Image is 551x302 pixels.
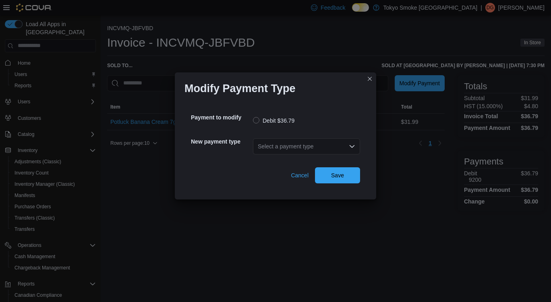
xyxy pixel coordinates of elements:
[365,74,375,84] button: Closes this modal window
[288,167,312,183] button: Cancel
[291,171,309,179] span: Cancel
[258,142,259,151] input: Accessible screen reader label
[191,134,251,150] h5: New payment type
[349,143,355,150] button: Open list of options
[315,167,360,183] button: Save
[253,116,294,125] label: Debit $36.79
[331,171,344,179] span: Save
[184,82,296,95] h1: Modify Payment Type
[191,109,251,125] h5: Payment to modify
